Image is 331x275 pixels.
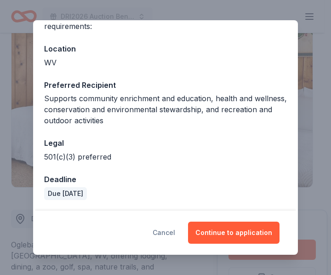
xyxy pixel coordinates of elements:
[44,43,287,55] div: Location
[44,187,87,200] div: Due [DATE]
[44,137,287,149] div: Legal
[188,222,280,244] button: Continue to application
[44,151,287,162] div: 501(c)(3) preferred
[44,93,287,126] div: Supports community enrichment and education, health and wellness, conservation and environmental ...
[44,173,287,185] div: Deadline
[44,10,287,32] div: Before applying, please make sure you fulfill the following requirements:
[44,79,287,91] div: Preferred Recipient
[44,57,287,68] div: WV
[153,222,175,244] button: Cancel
